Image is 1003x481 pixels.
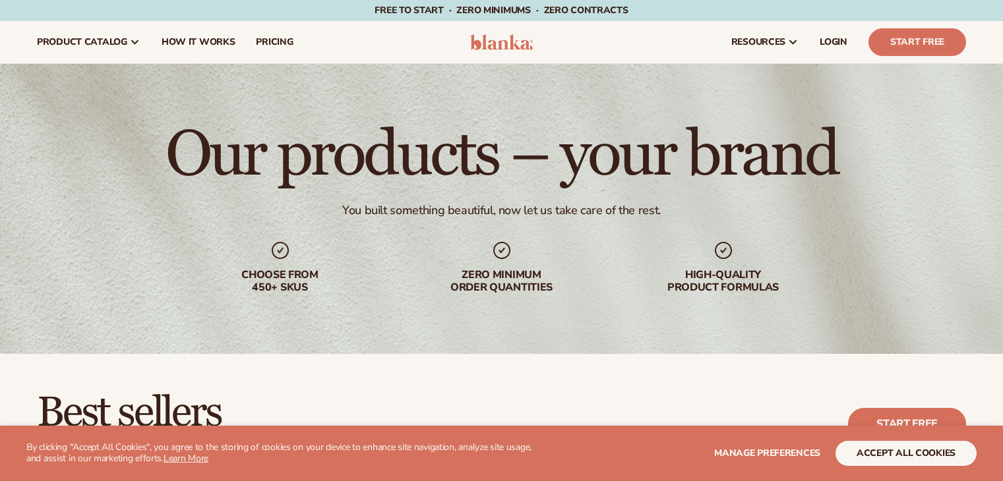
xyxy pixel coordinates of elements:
[809,21,858,63] a: LOGIN
[196,269,365,294] div: Choose from 450+ Skus
[375,4,628,16] span: Free to start · ZERO minimums · ZERO contracts
[417,269,586,294] div: Zero minimum order quantities
[721,21,809,63] a: resources
[166,124,837,187] h1: Our products – your brand
[37,37,127,47] span: product catalog
[162,37,235,47] span: How It Works
[848,408,966,439] a: Start free
[26,21,151,63] a: product catalog
[151,21,246,63] a: How It Works
[164,452,208,465] a: Learn More
[868,28,966,56] a: Start Free
[256,37,293,47] span: pricing
[37,391,389,435] h2: Best sellers
[470,34,533,50] img: logo
[836,441,977,466] button: accept all cookies
[342,203,661,218] div: You built something beautiful, now let us take care of the rest.
[639,269,808,294] div: High-quality product formulas
[731,37,785,47] span: resources
[26,442,547,465] p: By clicking "Accept All Cookies", you agree to the storing of cookies on your device to enhance s...
[245,21,303,63] a: pricing
[714,441,820,466] button: Manage preferences
[820,37,847,47] span: LOGIN
[714,447,820,459] span: Manage preferences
